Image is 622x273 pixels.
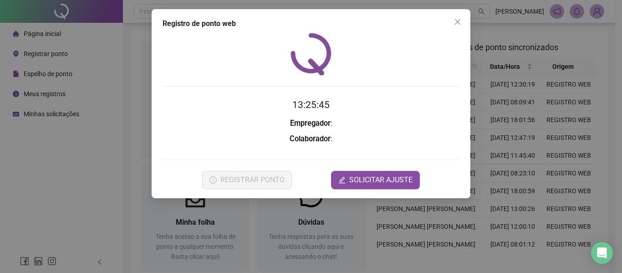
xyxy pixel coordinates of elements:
[163,18,459,29] div: Registro de ponto web
[450,15,465,29] button: Close
[338,176,346,184] span: edit
[290,119,331,128] strong: Empregador
[331,171,420,189] button: editSOLICITAR AJUSTE
[290,134,331,143] strong: Colaborador
[454,18,461,26] span: close
[291,33,331,75] img: QRPoint
[591,242,613,264] div: Open Intercom Messenger
[349,175,413,185] span: SOLICITAR AJUSTE
[202,171,292,189] button: REGISTRAR PONTO
[163,133,459,145] h3: :
[163,118,459,129] h3: :
[292,99,330,110] time: 13:25:45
